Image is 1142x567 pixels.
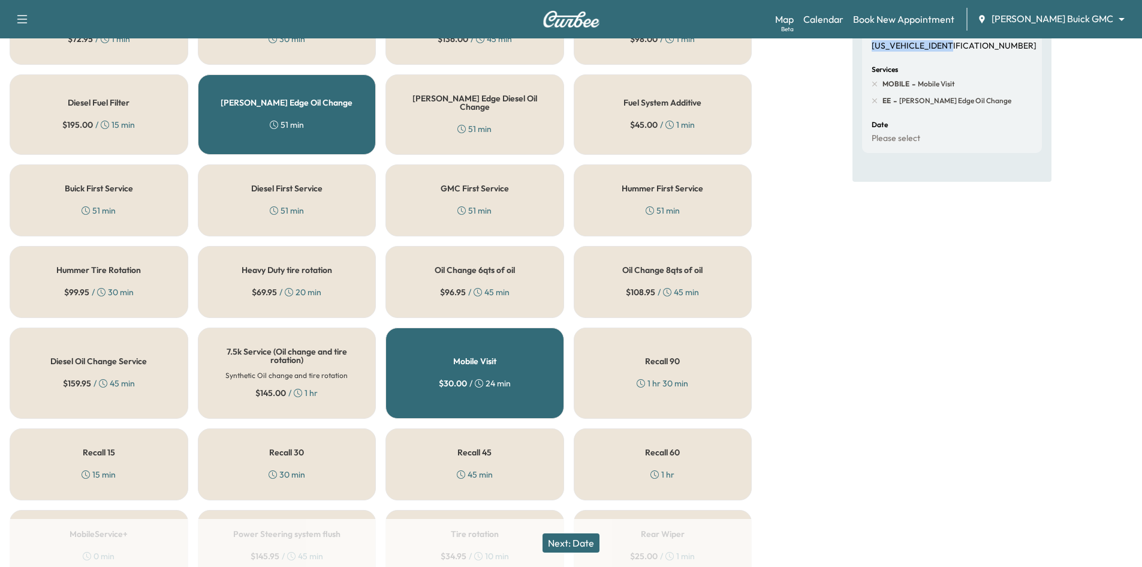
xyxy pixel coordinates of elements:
h5: [PERSON_NAME] Edge Diesel Oil Change [405,94,544,111]
h5: Recall 15 [83,448,115,457]
span: $ 136.00 [438,33,468,45]
span: $ 159.95 [63,377,91,389]
div: / 15 min [62,119,135,131]
span: [PERSON_NAME] Buick GMC [992,12,1113,26]
a: MapBeta [775,12,794,26]
div: / 1 min [68,33,130,45]
span: $ 98.00 [630,33,658,45]
div: 1 hr [650,469,674,481]
span: $ 145.00 [255,387,286,399]
span: Mobile Visit [915,79,955,89]
span: - [891,95,897,107]
div: / 45 min [63,377,135,389]
div: 51 min [457,205,492,217]
span: $ 45.00 [630,119,658,131]
div: 51 min [82,205,116,217]
a: Calendar [803,12,843,26]
h5: Buick First Service [65,184,133,193]
button: Next: Date [543,533,599,553]
div: 15 min [82,469,116,481]
h5: [PERSON_NAME] Edge Oil Change [221,98,352,107]
div: / 20 min [252,286,321,298]
h5: Recall 60 [645,448,680,457]
h5: Recall 30 [269,448,304,457]
span: $ 69.95 [252,286,277,298]
div: 51 min [270,205,304,217]
span: $ 96.95 [440,286,466,298]
h5: Mobile Visit [453,357,496,365]
span: $ 72.95 [68,33,93,45]
p: Please select [872,133,920,144]
div: / 45 min [438,33,512,45]
h5: Oil Change 8qts of oil [622,266,703,274]
div: / 45 min [626,286,699,298]
div: / 1 min [630,119,695,131]
h5: Fuel System Additive [623,98,701,107]
div: / 1 min [630,33,695,45]
span: $ 108.95 [626,286,655,298]
span: EE [882,96,891,106]
div: 30 min [269,33,305,45]
div: / 24 min [439,377,511,389]
h6: Services [872,66,898,73]
h6: Synthetic Oil change and tire rotation [225,370,348,381]
h5: Heavy Duty tire rotation [242,266,332,274]
div: / 45 min [440,286,510,298]
h5: Recall 45 [457,448,492,457]
div: / 30 min [64,286,134,298]
h5: Hummer First Service [622,184,703,193]
div: 51 min [646,205,680,217]
h6: Date [872,121,888,128]
span: MOBILE [882,79,909,89]
span: Ewing Edge Oil Change [897,96,1011,106]
h5: Diesel Oil Change Service [50,357,147,365]
h5: Recall 90 [645,357,680,365]
div: 51 min [270,119,304,131]
h5: Oil Change 6qts of oil [435,266,515,274]
h5: Diesel First Service [251,184,323,193]
h5: Hummer Tire Rotation [56,266,141,274]
img: Curbee Logo [543,11,600,28]
p: [US_VEHICLE_IDENTIFICATION_NUMBER] [872,41,1036,52]
h5: Diesel Fuel Filter [68,98,129,107]
span: $ 99.95 [64,286,89,298]
div: Beta [781,25,794,34]
h5: GMC First Service [441,184,509,193]
a: Book New Appointment [853,12,954,26]
div: 1 hr 30 min [637,377,688,389]
h5: 7.5k Service (Oil change and tire rotation) [218,347,357,364]
div: 45 min [457,469,493,481]
div: 30 min [269,469,305,481]
span: $ 195.00 [62,119,93,131]
div: / 1 hr [255,387,318,399]
span: $ 30.00 [439,377,467,389]
span: - [909,78,915,90]
div: 51 min [457,123,492,135]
